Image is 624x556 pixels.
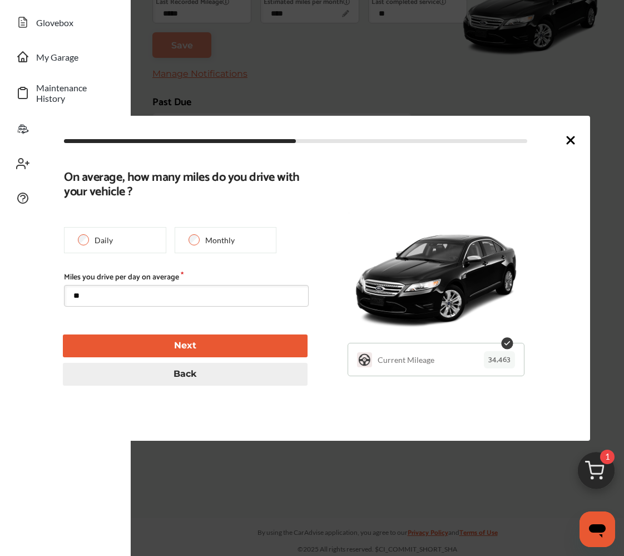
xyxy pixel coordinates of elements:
a: My Garage [10,42,120,71]
a: FAQs [10,184,120,213]
span: 1 [600,450,615,464]
a: Invite Friends [10,149,120,178]
p: 34,463 [484,351,515,368]
b: On average, how many miles do you drive with your vehicle ? [64,170,301,199]
span: Maintenance History [36,82,114,104]
a: Maintenance History [10,77,120,109]
img: YLCD0sooAAAAASUVORK5CYII= [357,352,372,367]
iframe: Button to launch messaging window [580,511,615,547]
button: Next [63,334,308,357]
img: cart_icon.3d0951e8.svg [569,447,623,500]
button: Back [63,363,308,386]
p: Daily [95,235,113,245]
a: CarAdvise 360 [10,115,120,144]
p: Current Mileage [378,355,434,365]
img: 6339_st0640_046.png [349,213,523,344]
span: Glovebox [36,17,114,28]
a: Glovebox [10,8,120,37]
p: Monthly [205,235,235,245]
label: Miles you drive per day on average [64,273,309,282]
span: My Garage [36,52,114,62]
